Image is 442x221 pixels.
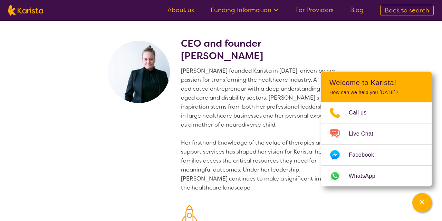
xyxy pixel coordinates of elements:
img: Karista logo [8,5,43,16]
ul: Choose channel [321,102,432,186]
span: Back to search [385,6,429,15]
p: [PERSON_NAME] founded Karista in [DATE], driven by her passion for transforming the healthcare in... [181,66,345,192]
span: Facebook [349,150,382,160]
a: Blog [350,6,364,14]
div: Channel Menu [321,72,432,186]
a: About us [167,6,194,14]
a: Funding Information [211,6,279,14]
a: Back to search [380,5,434,16]
span: Call us [349,108,375,118]
h2: Welcome to Karista! [329,79,423,87]
p: How can we help you [DATE]? [329,90,423,95]
h2: CEO and founder [PERSON_NAME] [181,37,345,62]
span: Live Chat [349,129,382,139]
button: Channel Menu [412,193,432,212]
a: For Providers [295,6,334,14]
a: Web link opens in a new tab. [321,166,432,186]
span: WhatsApp [349,171,384,181]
